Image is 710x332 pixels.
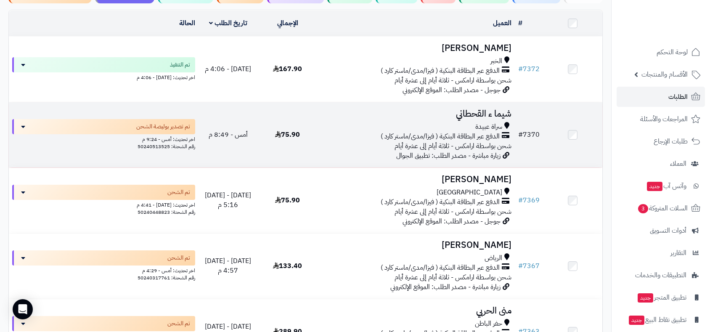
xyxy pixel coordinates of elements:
span: الرياض [485,253,502,263]
span: جوجل - مصدر الطلب: الموقع الإلكتروني [403,85,501,95]
span: الدفع عبر البطاقة البنكية ( فيزا/مدى/ماستر كارد ) [381,132,500,141]
span: جوجل - مصدر الطلب: الموقع الإلكتروني [403,216,501,226]
span: رقم الشحنة: 50240513525 [138,143,195,150]
div: اخر تحديث: أمس - 9:24 م [12,134,195,143]
span: تم الشحن [167,319,190,328]
span: حفر الباطن [475,319,502,329]
div: اخر تحديث: [DATE] - 4:41 م [12,200,195,209]
a: التقارير [617,243,705,263]
span: أمس - 8:49 م [209,130,248,140]
span: [DATE] - [DATE] 5:16 م [205,190,251,210]
a: #7367 [518,261,540,271]
span: جديد [629,316,644,325]
span: # [518,261,523,271]
span: 3 [638,204,648,213]
span: الدفع عبر البطاقة البنكية ( فيزا/مدى/ماستر كارد ) [381,66,500,76]
span: التقارير [670,247,686,259]
a: # [518,18,522,28]
span: الخبر [490,56,502,66]
span: زيارة مباشرة - مصدر الطلب: الموقع الإلكتروني [390,282,501,292]
span: تم تصدير بوليصة الشحن [136,122,190,131]
a: طلبات الإرجاع [617,131,705,151]
span: تم التنفيذ [170,61,190,69]
span: سراة عبيدة [475,122,502,132]
a: تاريخ الطلب [209,18,247,28]
a: وآتس آبجديد [617,176,705,196]
h3: [PERSON_NAME] [321,43,511,53]
a: الحالة [179,18,195,28]
a: تطبيق المتجرجديد [617,287,705,308]
span: [GEOGRAPHIC_DATA] [437,188,502,197]
span: # [518,64,523,74]
a: الطلبات [617,87,705,107]
a: تطبيق نقاط البيعجديد [617,310,705,330]
span: تم الشحن [167,254,190,262]
span: جديد [638,293,653,303]
span: الدفع عبر البطاقة البنكية ( فيزا/مدى/ماستر كارد ) [381,197,500,207]
span: # [518,130,523,140]
span: رقم الشحنة: 50240317761 [138,274,195,282]
span: شحن بواسطة ارامكس - ثلاثة أيام إلى عشرة أيام [395,141,511,151]
span: 167.90 [273,64,302,74]
span: 75.90 [275,130,300,140]
a: الإجمالي [277,18,298,28]
span: 75.90 [275,195,300,205]
span: شحن بواسطة ارامكس - ثلاثة أيام إلى عشرة أيام [395,75,511,85]
img: logo-2.png [653,24,702,41]
span: وآتس آب [646,180,686,192]
span: الدفع عبر البطاقة البنكية ( فيزا/مدى/ماستر كارد ) [381,263,500,273]
a: #7369 [518,195,540,205]
span: السلات المتروكة [637,202,688,214]
span: [DATE] - 4:06 م [205,64,251,74]
span: تطبيق نقاط البيع [628,314,686,326]
span: المراجعات والأسئلة [640,113,688,125]
span: جديد [647,182,662,191]
div: اخر تحديث: أمس - 4:29 م [12,266,195,274]
a: العملاء [617,154,705,174]
span: الطلبات [668,91,688,103]
h3: شيما ء القحطاني [321,109,511,119]
a: لوحة التحكم [617,42,705,62]
a: أدوات التسويق [617,220,705,241]
span: التطبيقات والخدمات [635,269,686,281]
span: [DATE] - [DATE] 4:57 م [205,256,251,276]
span: العملاء [670,158,686,170]
div: Open Intercom Messenger [13,299,33,319]
span: طلبات الإرجاع [654,135,688,147]
span: أدوات التسويق [650,225,686,236]
span: الأقسام والمنتجات [641,69,688,80]
a: المراجعات والأسئلة [617,109,705,129]
span: زيارة مباشرة - مصدر الطلب: تطبيق الجوال [396,151,501,161]
h3: [PERSON_NAME] [321,240,511,250]
span: # [518,195,523,205]
a: السلات المتروكة3 [617,198,705,218]
span: شحن بواسطة ارامكس - ثلاثة أيام إلى عشرة أيام [395,207,511,217]
span: شحن بواسطة ارامكس - ثلاثة أيام إلى عشرة أيام [395,272,511,282]
a: العميل [493,18,511,28]
h3: منى الحربي [321,306,511,316]
div: اخر تحديث: [DATE] - 4:06 م [12,72,195,81]
span: رقم الشحنة: 50240448823 [138,208,195,216]
span: تم الشحن [167,188,190,197]
h3: [PERSON_NAME] [321,175,511,184]
span: لوحة التحكم [657,46,688,58]
span: 133.40 [273,261,302,271]
span: تطبيق المتجر [637,292,686,303]
a: التطبيقات والخدمات [617,265,705,285]
a: #7372 [518,64,540,74]
a: #7370 [518,130,540,140]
